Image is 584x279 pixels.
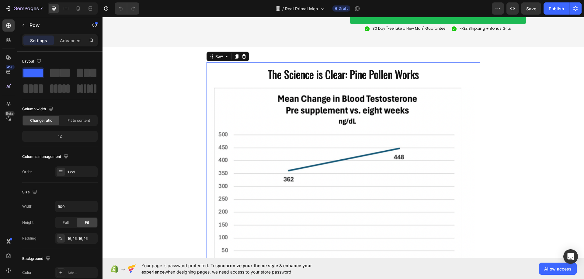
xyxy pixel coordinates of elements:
div: Width [22,204,32,209]
div: Publish [549,5,564,12]
button: Save [521,2,541,15]
div: Undo/Redo [115,2,139,15]
div: 1 col [68,169,96,175]
span: / [282,5,284,12]
iframe: To enrich screen reader interactions, please activate Accessibility in Grammarly extension settings [103,17,584,258]
div: 12 [23,132,96,141]
span: Fit [85,220,89,225]
button: Publish [544,2,569,15]
span: Real Primal Men [285,5,318,12]
span: Save [526,6,536,11]
span: Draft [339,6,348,11]
button: 7 [2,2,45,15]
p: Advanced [60,37,81,44]
p: 7 [40,5,43,12]
span: Fit to content [68,118,90,123]
div: Open Intercom Messenger [563,249,578,264]
div: Color [22,270,32,275]
p: Settings [30,37,47,44]
div: Height [22,220,33,225]
div: Beta [5,111,15,116]
div: 450 [6,65,15,70]
span: Your page is password protected. To when designing pages, we need access to your store password. [141,262,336,275]
div: Column width [22,105,54,113]
div: Layout [22,57,43,66]
div: Row [112,37,122,42]
img: gempages_580824349150282248-5e599a51-0a10-4a17-993e-885594dfd71d.png [109,70,373,277]
input: Auto [55,201,97,212]
p: Row [30,22,81,29]
span: Full [63,220,69,225]
button: Allow access [539,263,577,275]
h2: The Science is Clear: Pine Pollen Works [109,50,373,64]
div: Size [22,188,38,196]
span: Change ratio [30,118,52,123]
div: Add... [68,270,96,276]
div: Padding [22,236,36,241]
div: 16, 16, 16, 16 [68,236,96,241]
div: Columns management [22,153,70,161]
span: Allow access [544,266,572,272]
span: synchronize your theme style & enhance your experience [141,263,312,274]
div: Order [22,169,32,175]
div: Background [22,255,52,263]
